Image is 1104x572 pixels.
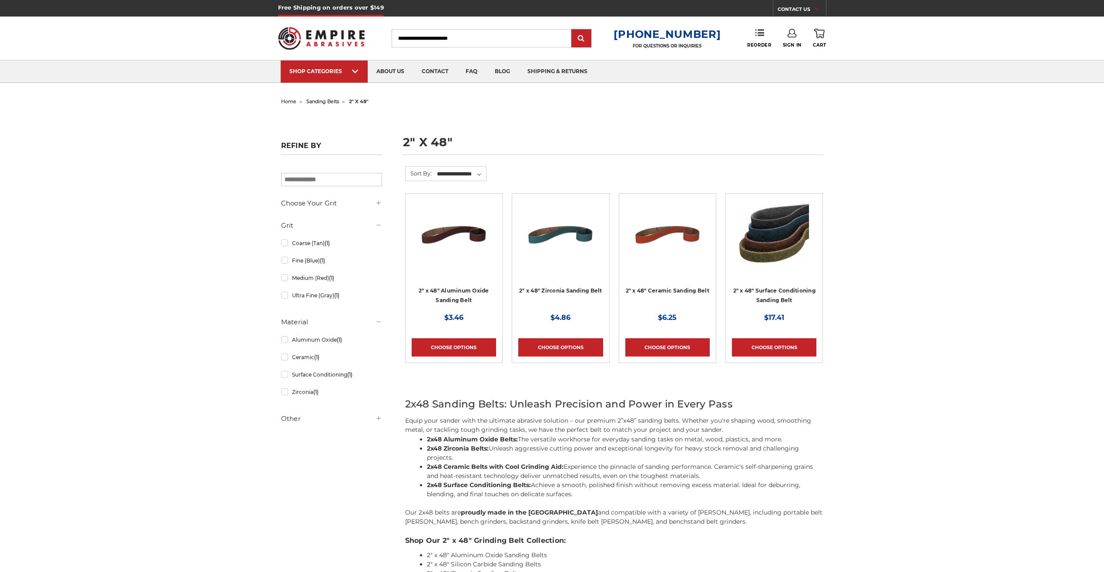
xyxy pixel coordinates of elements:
[281,198,382,209] h5: Choose Your Grit
[633,200,702,269] img: 2" x 48" Sanding Belt - Ceramic
[334,292,339,299] span: (1)
[444,313,463,322] span: $3.46
[313,389,319,395] span: (1)
[626,287,709,294] a: 2" x 48" Ceramic Sanding Belt
[419,287,489,304] a: 2" x 48" Aluminum Oxide Sanding Belt
[412,338,496,357] a: Choose Options
[427,435,823,444] li: The versatile workhorse for everyday sanding tasks on metal, wood, plastics, and more.
[519,287,602,294] a: 2" x 48" Zirconia Sanding Belt
[747,42,771,48] span: Reorder
[614,28,721,40] a: [PHONE_NUMBER]
[413,61,457,83] a: contact
[427,551,547,559] a: 2" x 48" Aluminum Oxide Sanding Belts
[281,350,382,365] a: Ceramic
[281,332,382,347] a: Aluminum Oxide
[337,336,342,343] span: (1)
[320,257,325,264] span: (1)
[281,414,382,424] h5: Other
[419,200,489,269] img: 2" x 48" Sanding Belt - Aluminum Oxide
[406,167,432,180] label: Sort By:
[813,42,826,48] span: Cart
[281,367,382,382] a: Surface Conditioning
[457,61,486,83] a: faq
[427,444,489,452] strong: 2x48 Zirconia Belts:
[281,141,382,155] h5: Refine by
[625,338,710,357] a: Choose Options
[427,481,531,489] strong: 2x48 Surface Conditioning Belts:
[281,288,382,303] a: Ultra Fine (Gray)
[427,481,823,499] li: Achieve a smooth, polished finish without removing excess material. Ideal for deburring, blending...
[403,136,823,155] h1: 2" x 48"
[526,200,595,269] img: 2" x 48" Sanding Belt - Zirconia
[461,508,598,516] strong: proudly made in the [GEOGRAPHIC_DATA]
[405,508,823,526] p: Our 2x48 belts are and compatible with a variety of [PERSON_NAME], including portable belt [PERSO...
[436,168,486,181] select: Sort By:
[614,43,721,49] p: FOR QUESTIONS OR INQUIRIES
[412,200,496,284] a: 2" x 48" Sanding Belt - Aluminum Oxide
[368,61,413,83] a: about us
[573,30,590,47] input: Submit
[550,313,570,322] span: $4.86
[427,444,823,462] li: Unleash aggressive cutting power and exceptional longevity for heavy stock removal and challengin...
[813,29,826,48] a: Cart
[732,338,816,357] a: Choose Options
[281,270,382,286] a: Medium (Red)
[739,200,809,269] img: 2"x48" Surface Conditioning Sanding Belts
[278,21,365,55] img: Empire Abrasives
[783,42,802,48] span: Sign In
[518,338,603,357] a: Choose Options
[281,236,382,251] a: Coarse (Tan)
[281,98,296,104] a: home
[281,317,382,327] h5: Material
[427,560,541,568] a: 2" x 48" Silicon Carbide Sanding Belts
[405,416,823,434] p: Equip your sander with the ultimate abrasive solution – our premium 2”x48” sanding belts. Whether...
[732,200,816,284] a: 2"x48" Surface Conditioning Sanding Belts
[349,98,369,104] span: 2" x 48"
[733,287,815,304] a: 2" x 48" Surface Conditioning Sanding Belt
[658,313,677,322] span: $6.25
[764,313,784,322] span: $17.41
[281,220,382,231] h5: Grit
[486,61,519,83] a: blog
[518,200,603,284] a: 2" x 48" Sanding Belt - Zirconia
[325,240,330,246] span: (1)
[747,29,771,47] a: Reorder
[289,68,359,74] div: SHOP CATEGORIES
[281,253,382,268] a: Fine (Blue)
[427,462,823,481] li: Experience the pinnacle of sanding performance. Ceramic's self-sharpening grains and heat-resista...
[306,98,339,104] a: sanding belts
[427,435,518,443] strong: 2x48 Aluminum Oxide Belts:
[625,200,710,284] a: 2" x 48" Sanding Belt - Ceramic
[778,4,826,17] a: CONTACT US
[347,371,352,378] span: (1)
[405,397,823,412] h2: 2x48 Sanding Belts: Unleash Precision and Power in Every Pass
[281,384,382,400] a: Zirconia
[427,463,564,471] strong: 2x48 Ceramic Belts with Cool Grinding Aid:
[519,61,596,83] a: shipping & returns
[405,535,823,546] h3: Shop Our 2" x 48" Grinding Belt Collection:
[314,354,319,360] span: (1)
[329,275,334,281] span: (1)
